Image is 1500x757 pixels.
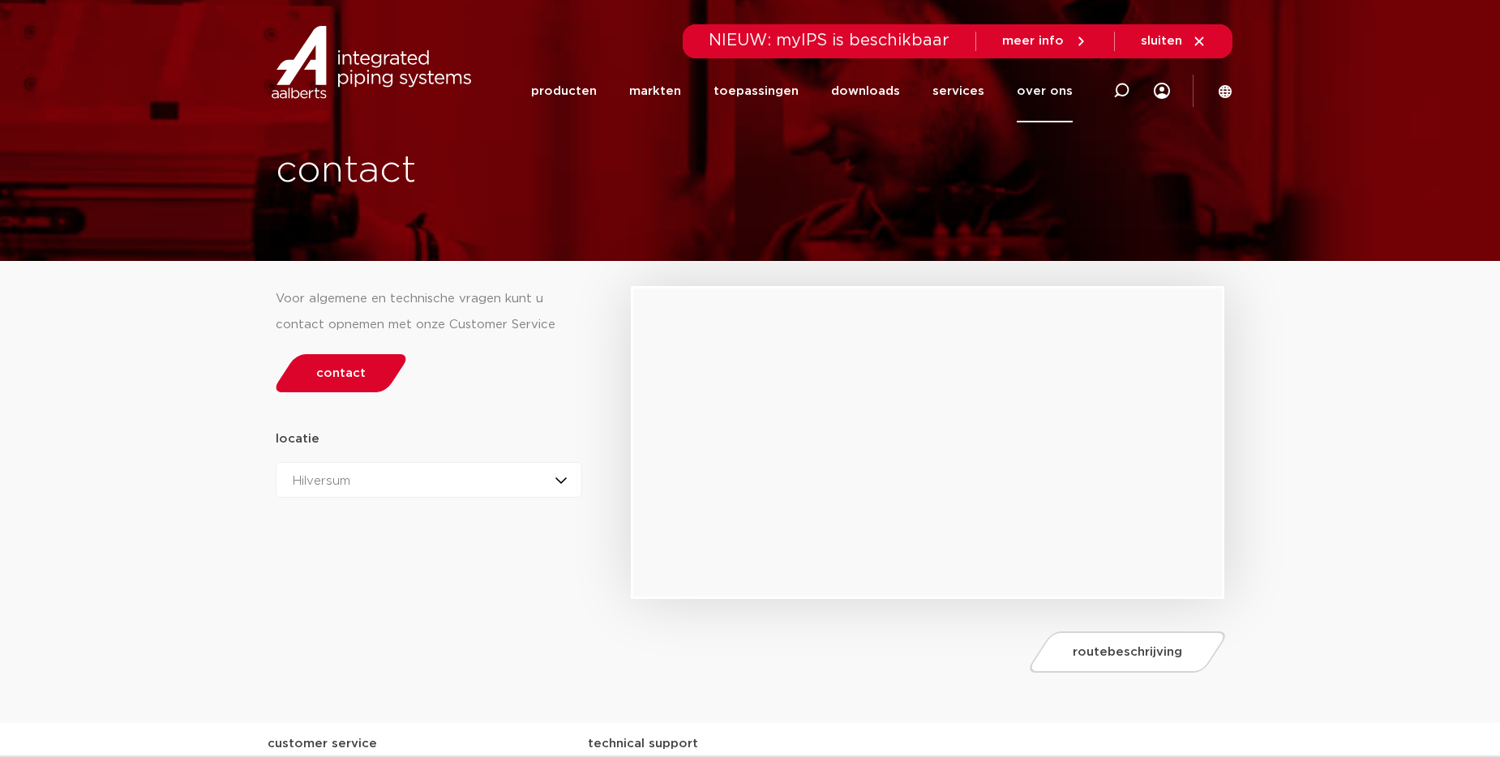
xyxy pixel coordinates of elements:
div: Voor algemene en technische vragen kunt u contact opnemen met onze Customer Service [276,286,582,338]
nav: Menu [531,60,1073,122]
a: producten [531,60,597,122]
span: routebeschrijving [1073,646,1182,658]
a: routebeschrijving [1025,631,1229,673]
span: contact [316,367,366,379]
span: sluiten [1141,35,1182,47]
a: sluiten [1141,34,1206,49]
a: services [932,60,984,122]
span: NIEUW: myIPS is beschikbaar [709,32,949,49]
a: markten [629,60,681,122]
strong: customer service technical support [268,738,698,750]
a: meer info [1002,34,1088,49]
a: toepassingen [714,60,799,122]
strong: locatie [276,433,319,445]
span: meer info [1002,35,1064,47]
a: contact [272,354,411,392]
a: downloads [831,60,900,122]
h1: contact [276,145,809,197]
span: Hilversum [293,475,350,487]
a: over ons [1017,60,1073,122]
